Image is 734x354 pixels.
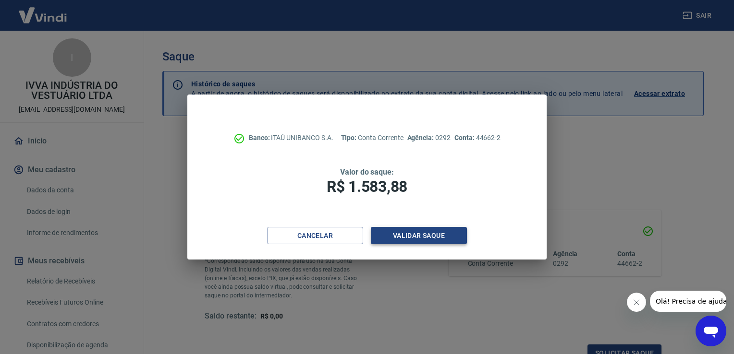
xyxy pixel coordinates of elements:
p: 0292 [407,133,451,143]
span: Tipo: [341,134,358,142]
p: Conta Corrente [341,133,404,143]
span: Valor do saque: [340,167,394,177]
span: R$ 1.583,88 [327,177,407,196]
span: Conta: [454,134,476,142]
span: Agência: [407,134,436,142]
p: 44662-2 [454,133,501,143]
iframe: Mensagem da empresa [650,291,726,312]
button: Cancelar [267,227,363,245]
button: Validar saque [371,227,467,245]
p: ITAÚ UNIBANCO S.A. [249,133,333,143]
iframe: Botão para abrir a janela de mensagens [696,316,726,346]
span: Banco: [249,134,271,142]
span: Olá! Precisa de ajuda? [6,7,81,14]
iframe: Fechar mensagem [627,293,646,312]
